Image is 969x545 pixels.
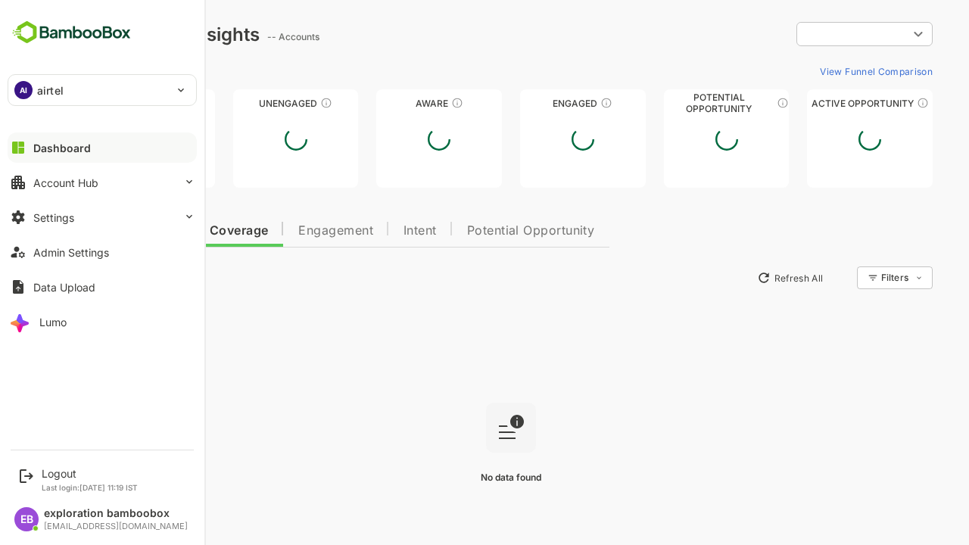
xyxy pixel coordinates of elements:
[33,142,91,154] div: Dashboard
[827,264,880,291] div: Filters
[123,97,136,109] div: These accounts have not been engaged with for a defined time period
[428,472,488,483] span: No data found
[323,98,449,109] div: Aware
[33,281,95,294] div: Data Upload
[864,97,876,109] div: These accounts have open opportunities which might be at any of the Sales Stages
[33,176,98,189] div: Account Hub
[33,211,74,224] div: Settings
[39,316,67,329] div: Lumo
[36,23,207,45] div: Dashboard Insights
[8,272,197,302] button: Data Upload
[697,266,777,290] button: Refresh All
[44,507,188,520] div: exploration bamboobox
[51,225,215,237] span: Data Quality and Coverage
[33,246,109,259] div: Admin Settings
[36,264,147,291] button: New Insights
[267,97,279,109] div: These accounts have not shown enough engagement and need nurturing
[547,97,559,109] div: These accounts are warm, further nurturing would qualify them to MQAs
[351,225,384,237] span: Intent
[398,97,410,109] div: These accounts have just entered the buying cycle and need further nurturing
[8,202,197,232] button: Settings
[8,18,136,47] img: BambooboxFullLogoMark.5f36c76dfaba33ec1ec1367b70bb1252.svg
[467,98,593,109] div: Engaged
[36,98,162,109] div: Unreached
[414,225,542,237] span: Potential Opportunity
[724,97,736,109] div: These accounts are MQAs and can be passed on to Inside Sales
[828,272,855,283] div: Filters
[8,75,196,105] div: AIairtel
[180,98,306,109] div: Unengaged
[14,507,39,531] div: EB
[611,98,737,109] div: Potential Opportunity
[754,98,880,109] div: Active Opportunity
[8,132,197,163] button: Dashboard
[761,59,880,83] button: View Funnel Comparison
[245,225,320,237] span: Engagement
[8,307,197,337] button: Lumo
[214,31,271,42] ag: -- Accounts
[8,167,197,198] button: Account Hub
[37,83,64,98] p: airtel
[14,81,33,99] div: AI
[44,522,188,531] div: [EMAIL_ADDRESS][DOMAIN_NAME]
[42,467,138,480] div: Logout
[8,237,197,267] button: Admin Settings
[42,483,138,492] p: Last login: [DATE] 11:19 IST
[743,20,880,48] div: ​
